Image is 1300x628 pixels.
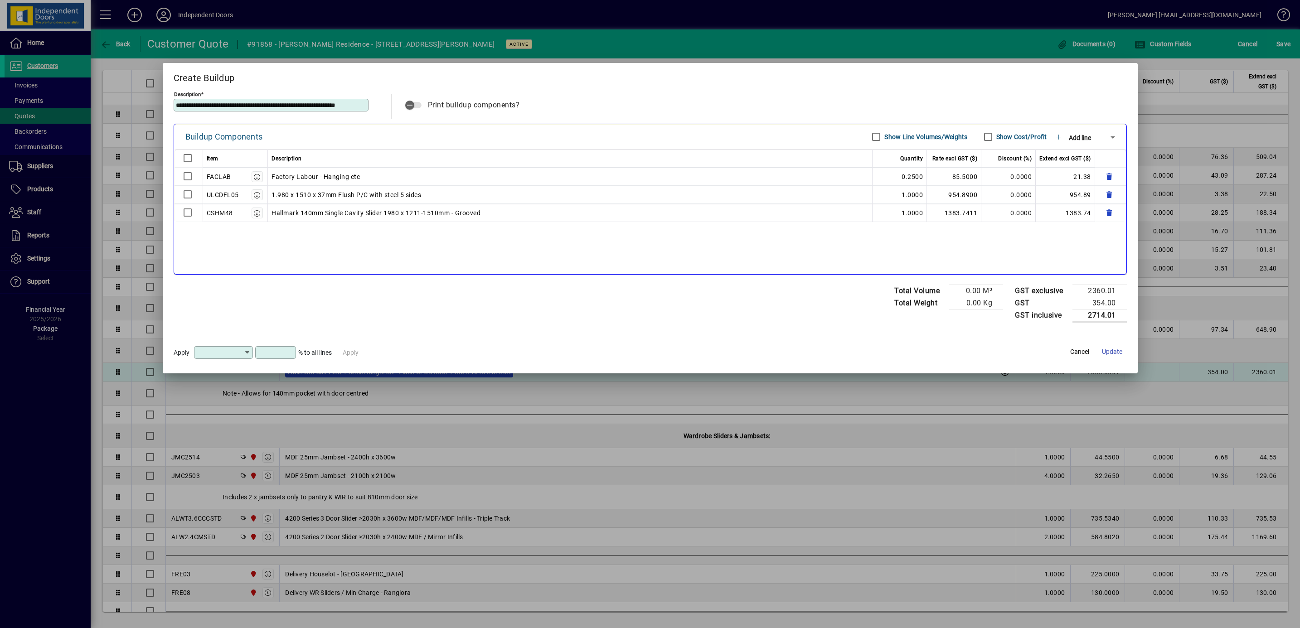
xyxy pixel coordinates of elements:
td: GST inclusive [1010,309,1072,322]
td: 21.38 [1036,168,1095,186]
span: Item [207,153,218,164]
span: % to all lines [298,349,332,356]
td: 1383.74 [1036,204,1095,222]
td: 1.980 x 1510 x 37mm Flush P/C with steel 5 sides [268,186,873,204]
td: Factory Labour - Hanging etc [268,168,873,186]
button: Update [1098,343,1127,360]
button: Cancel [1065,343,1094,360]
span: Description [272,153,302,164]
td: 0.2500 [873,168,927,186]
h2: Create Buildup [163,63,1138,89]
td: 954.89 [1036,186,1095,204]
td: Total Weight [890,297,949,309]
td: Hallmark 140mm Single Cavity Slider 1980 x 1211-1510mm - Grooved [268,204,873,222]
span: Update [1102,347,1122,357]
span: Discount (%) [998,153,1032,164]
div: 1383.7411 [931,208,977,218]
td: 1.0000 [873,204,927,222]
label: Show Cost/Profit [994,132,1047,141]
span: Quantity [900,153,923,164]
div: CSHM48 [207,208,233,218]
td: 0.00 Kg [949,297,1003,309]
span: Add line [1069,134,1091,141]
span: Apply [174,349,189,356]
td: 354.00 [1072,297,1127,309]
td: 0.0000 [981,204,1036,222]
td: 1.0000 [873,186,927,204]
td: 2714.01 [1072,309,1127,322]
label: Show Line Volumes/Weights [883,132,967,141]
div: ULCDFL05 [207,189,239,200]
span: Extend excl GST ($) [1039,153,1091,164]
td: GST [1010,297,1072,309]
div: Buildup Components [185,130,263,144]
td: GST exclusive [1010,285,1072,297]
td: Total Volume [890,285,949,297]
span: Cancel [1070,347,1089,357]
div: FACLAB [207,171,231,182]
mat-label: Description [174,91,201,97]
div: 954.8900 [931,189,977,200]
div: 85.5000 [931,171,977,182]
span: Rate excl GST ($) [932,153,978,164]
td: 2360.01 [1072,285,1127,297]
td: 0.00 M³ [949,285,1003,297]
td: 0.0000 [981,168,1036,186]
span: Print buildup components? [428,101,520,109]
td: 0.0000 [981,186,1036,204]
